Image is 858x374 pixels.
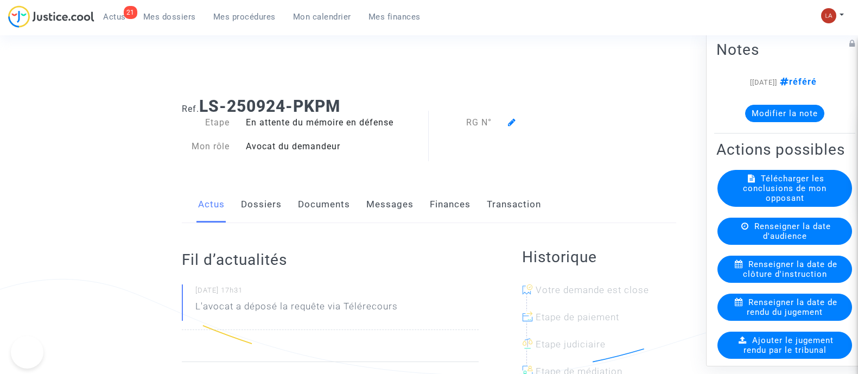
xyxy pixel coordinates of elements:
span: Mes procédures [213,12,276,22]
a: Mes dossiers [135,9,205,25]
div: Mon rôle [174,140,238,153]
a: Finances [430,187,471,223]
span: Mes finances [368,12,421,22]
div: Etape [174,116,238,129]
b: LS-250924-PKPM [199,97,340,116]
span: Renseigner la date de rendu du jugement [747,297,837,316]
span: Télécharger les conclusions de mon opposant [743,173,827,202]
p: L'avocat a déposé la requête via Télérecours [195,300,398,319]
img: 3f9b7d9779f7b0ffc2b90d026f0682a9 [821,8,836,23]
h2: Notes [716,40,853,59]
a: Messages [366,187,414,223]
h2: Fil d’actualités [182,250,479,269]
span: Ref. [182,104,199,114]
div: En attente du mémoire en défense [238,116,429,129]
span: [[DATE]] [750,78,777,86]
a: Mes finances [360,9,429,25]
a: Dossiers [241,187,282,223]
button: Modifier la note [745,104,824,122]
a: Documents [298,187,350,223]
a: Mon calendrier [284,9,360,25]
a: Actus [198,187,225,223]
span: Votre demande est close [536,284,649,295]
a: 21Actus [94,9,135,25]
div: 21 [124,6,137,19]
h2: Historique [522,248,676,267]
img: jc-logo.svg [8,5,94,28]
span: Mon calendrier [293,12,351,22]
iframe: Help Scout Beacon - Open [11,336,43,369]
a: Transaction [487,187,541,223]
span: Renseigner la date de clôture d'instruction [743,259,838,278]
div: RG N° [429,116,500,129]
small: [DATE] 17h31 [195,286,479,300]
span: Renseigner la date d'audience [754,221,831,240]
a: Mes procédures [205,9,284,25]
span: référé [777,76,817,86]
span: Actus [103,12,126,22]
div: Avocat du demandeur [238,140,429,153]
span: Ajouter le jugement rendu par le tribunal [743,335,834,354]
span: Mes dossiers [143,12,196,22]
h2: Actions possibles [716,140,853,159]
